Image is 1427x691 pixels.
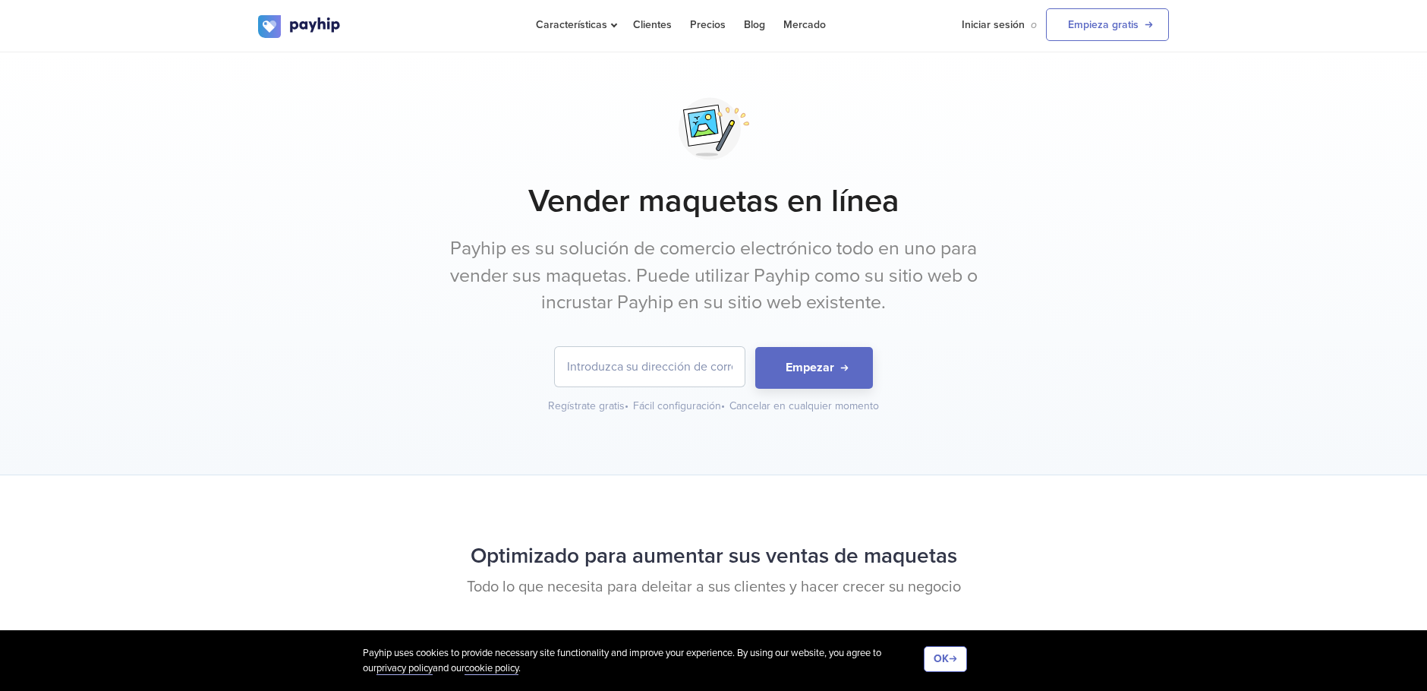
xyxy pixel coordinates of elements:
input: Introduzca su dirección de correo electrónico [555,347,745,387]
img: svg+xml;utf8,%3Csvg%20viewBox%3D%220%200%20100%20100%22%20xmlns%3D%22http%3A%2F%2Fwww.w3.org%2F20... [676,90,752,167]
button: Empezar [755,347,873,389]
p: Payhip es su solución de comercio electrónico todo en uno para vender sus maquetas. Puede utiliza... [429,235,998,317]
button: OK [924,646,967,672]
span: • [625,399,628,412]
h1: Vender maquetas en línea [258,182,1169,220]
div: Payhip uses cookies to provide necessary site functionality and improve your experience. By using... [363,646,924,676]
p: Todo lo que necesita para deleitar a sus clientes y hacer crecer su negocio [258,576,1169,598]
span: Características [536,18,615,31]
div: Fácil configuración [633,399,726,414]
div: Cancelar en cualquier momento [729,399,879,414]
a: cookie policy [465,662,518,675]
h2: Optimizado para aumentar sus ventas de maquetas [258,536,1169,576]
a: Empieza gratis [1046,8,1169,41]
img: logo.svg [258,15,342,38]
span: • [721,399,725,412]
a: privacy policy [376,662,433,675]
div: Regístrate gratis [548,399,630,414]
